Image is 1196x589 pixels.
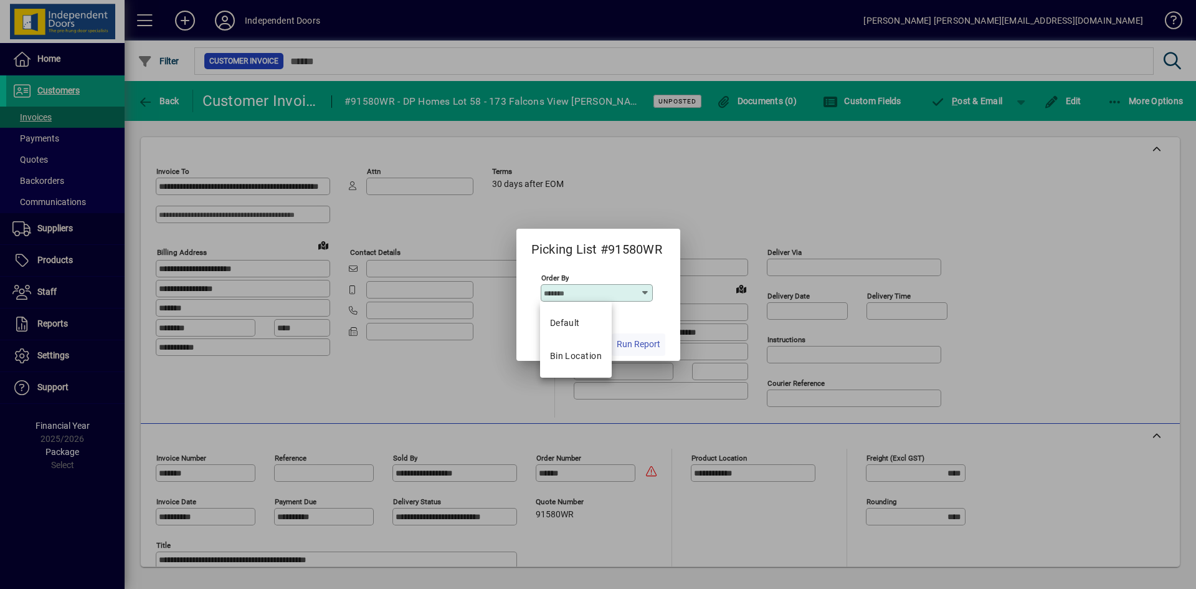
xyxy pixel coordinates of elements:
[617,338,660,351] span: Run Report
[612,333,665,356] button: Run Report
[516,229,677,259] h2: Picking List #91580WR
[550,350,602,363] div: Bin Location
[550,317,580,330] span: Default
[540,340,612,373] mat-option: Bin Location
[541,273,569,282] mat-label: Order By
